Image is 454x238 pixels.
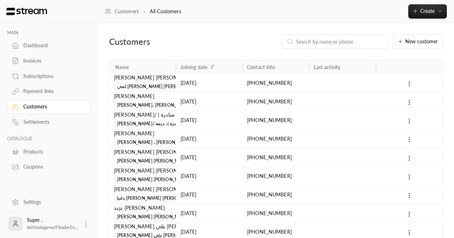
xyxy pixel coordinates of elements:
a: Customers [7,100,90,114]
img: Logo [6,8,48,15]
div: [DATE] [180,167,238,185]
div: Products [23,148,81,155]
div: Contact info [247,64,275,70]
div: [PHONE_NUMBER] [247,148,305,166]
div: [PHONE_NUMBER] [247,130,305,148]
a: Payment links [7,84,90,98]
div: [DATE] [180,111,238,129]
a: Coupons [7,160,90,174]
div: [DATE] [180,148,238,166]
p: MAIN [7,30,90,36]
button: Create [408,4,447,19]
button: Sort [208,63,217,71]
div: [DATE] [180,92,238,111]
span: لمى [PERSON_NAME] [PERSON_NAME]، ليان [PERSON_NAME] [PERSON_NAME] [114,82,286,91]
div: Payment links [23,88,81,95]
div: [PERSON_NAME]/ ابناء شهداء ( مبادرة ) [114,111,172,119]
span: [PERSON_NAME] [PERSON_NAME]، [PERSON_NAME] [PERSON_NAME] [114,175,267,184]
span: [PERSON_NAME] [PERSON_NAME] [114,213,192,221]
div: Name [115,64,129,70]
a: Settlements [7,115,90,129]
div: Customers [23,103,81,110]
div: [PERSON_NAME] [PERSON_NAME] [114,148,172,156]
span: Create [420,8,435,14]
div: [PHONE_NUMBER] [247,111,305,129]
div: Invoices [23,57,81,64]
div: Customers [109,36,216,47]
div: [PERSON_NAME] [114,130,172,137]
div: [DATE] [180,204,238,222]
div: [PERSON_NAME] [114,92,172,100]
div: Super . [27,217,78,231]
div: Joining date [180,64,207,70]
div: Settings [23,199,81,206]
div: [PHONE_NUMBER] [247,167,305,185]
div: Dashboard [23,42,81,49]
div: [DATE] [180,74,238,92]
span: [PERSON_NAME] [PERSON_NAME] [114,157,192,165]
div: [PERSON_NAME] [PERSON_NAME] [114,185,172,193]
span: دانيا [PERSON_NAME] [PERSON_NAME] [114,194,201,203]
p: CATALOGUE [7,136,90,142]
span: [PERSON_NAME] ، [PERSON_NAME] [PERSON_NAME] [114,138,231,147]
div: [PHONE_NUMBER] [247,92,305,111]
input: Search by name or phone [296,38,384,45]
a: Customers [105,8,139,15]
div: [DATE] [180,130,238,148]
div: [PERSON_NAME] [PERSON_NAME] [114,167,172,175]
div: يزيد [PERSON_NAME] [114,204,172,212]
a: Products [7,145,90,159]
nav: breadcrumb [105,8,181,15]
div: Last activity [313,64,340,70]
div: [DATE] [180,185,238,204]
div: Subscriptions [23,73,81,80]
div: Coupons [23,163,81,170]
a: Subscriptions [7,69,90,83]
span: [PERSON_NAME]/ ابناء شهداء ( مبادرة )، ديمه [PERSON_NAME]/ ابناء شهداء ( مبادرة )، [PERSON_NAME] ... [114,120,402,128]
p: All Customers [150,8,181,15]
a: Dashboard [7,39,90,53]
a: Invoices [7,54,90,68]
div: Settlements [23,118,81,126]
div: [PERSON_NAME] علي [PERSON_NAME] [114,223,172,230]
span: New customer [405,39,438,44]
div: [PERSON_NAME] [PERSON_NAME] [114,74,172,82]
span: [PERSON_NAME]، [PERSON_NAME] [114,101,193,110]
div: [PHONE_NUMBER] [247,74,305,92]
div: [PHONE_NUMBER] [247,204,305,222]
button: New customer [393,34,443,49]
span: technology+su93radm1n... [27,225,78,230]
div: [PHONE_NUMBER] [247,185,305,204]
a: Settings [7,195,90,209]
